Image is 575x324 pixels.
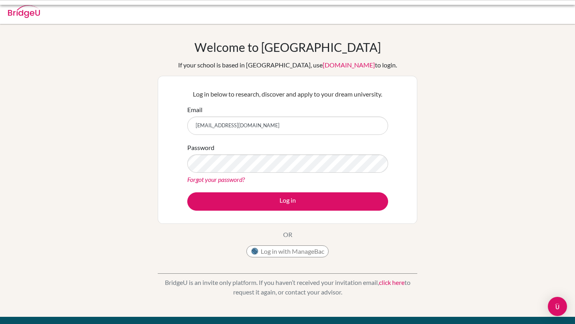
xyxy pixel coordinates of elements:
[379,279,404,286] a: click here
[246,245,329,257] button: Log in with ManageBac
[187,192,388,211] button: Log in
[187,143,214,152] label: Password
[187,89,388,99] p: Log in below to research, discover and apply to your dream university.
[548,297,567,316] div: Open Intercom Messenger
[323,61,375,69] a: [DOMAIN_NAME]
[178,60,397,70] div: If your school is based in [GEOGRAPHIC_DATA], use to login.
[283,230,292,239] p: OR
[8,5,40,18] img: Bridge-U
[158,278,417,297] p: BridgeU is an invite only platform. If you haven’t received your invitation email, to request it ...
[187,176,245,183] a: Forgot your password?
[194,40,381,54] h1: Welcome to [GEOGRAPHIC_DATA]
[187,105,202,115] label: Email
